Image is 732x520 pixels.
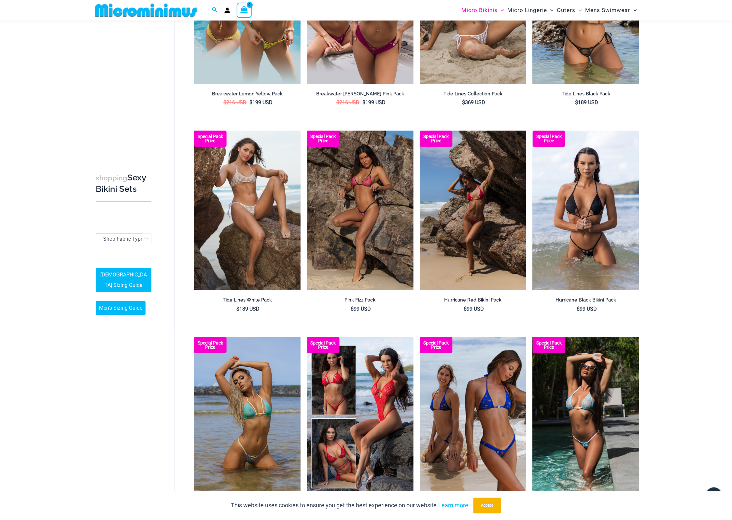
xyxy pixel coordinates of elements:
[420,131,527,290] img: Hurricane Red 3277 Tri Top 4277 Thong Bottom 05
[506,2,555,19] a: Micro LingerieMenu ToggleMenu Toggle
[473,498,501,513] button: Accept
[557,2,576,19] span: Outers
[194,131,301,290] img: Tide Lines White 350 Halter Top 470 Thong 05
[194,91,301,97] h2: Breakwater Lemon Yellow Pack
[351,306,371,312] bdi: 99 USD
[307,91,414,97] h2: Breakwater [PERSON_NAME] Pink Pack
[577,306,580,312] span: $
[576,2,582,19] span: Menu Toggle
[236,306,260,312] bdi: 189 USD
[307,134,340,143] b: Special Pack Price
[194,131,301,290] a: Tide Lines White 350 Halter Top 470 Thong 05 Tide Lines White 350 Halter Top 470 Thong 03Tide Lin...
[307,297,414,303] h2: Pink Fizz Pack
[577,306,597,312] bdi: 99 USD
[498,2,504,19] span: Menu Toggle
[533,131,639,290] img: Hurricane Black 3277 Tri Top 4277 Thong Bottom 09
[460,2,506,19] a: Micro BikinisMenu ToggleMenu Toggle
[224,7,230,13] a: Account icon link
[556,2,584,19] a: OutersMenu ToggleMenu Toggle
[584,2,639,19] a: Mens SwimwearMenu ToggleMenu Toggle
[533,91,639,99] a: Tide Lines Black Pack
[194,337,301,497] a: Kaia Electric Green 305 Top 445 Thong 04 Kaia Electric Green 305 Top 445 Thong 05Kaia Electric Gr...
[96,302,146,315] a: Men’s Sizing Guide
[420,297,527,305] a: Hurricane Red Bikini Pack
[420,297,527,303] h2: Hurricane Red Bikini Pack
[462,99,465,105] span: $
[507,2,547,19] span: Micro Lingerie
[575,99,598,105] bdi: 189 USD
[533,131,639,290] a: Hurricane Black 3277 Tri Top 4277 Thong Bottom 09 Hurricane Black 3277 Tri Top 4277 Thong Bottom ...
[96,172,151,195] h3: Sexy Bikini Sets
[420,91,527,97] h2: Tide Lines Collection Pack
[307,297,414,305] a: Pink Fizz Pack
[420,91,527,99] a: Tide Lines Collection Pack
[307,337,414,497] img: Collection Pack
[464,306,484,312] bdi: 99 USD
[307,337,414,497] a: Collection Pack Crystal Waves 305 Tri Top 4149 Thong 01Crystal Waves 305 Tri Top 4149 Thong 01
[237,3,252,18] a: View Shopping Cart, empty
[351,306,354,312] span: $
[420,341,453,349] b: Special Pack Price
[362,99,386,105] bdi: 199 USD
[194,297,301,303] h2: Tide Lines White Pack
[212,6,218,14] a: Search icon link
[194,341,227,349] b: Special Pack Price
[223,99,246,105] bdi: 216 USD
[307,91,414,99] a: Breakwater [PERSON_NAME] Pink Pack
[92,3,200,18] img: MM SHOP LOGO FLAT
[231,501,469,511] p: This website uses cookies to ensure you get the best experience on our website.
[464,306,467,312] span: $
[194,134,227,143] b: Special Pack Price
[307,131,414,290] a: Pink Fizz Pink Black 317 Tri Top 421 String Bottom Pink Fizz Pink Black 317 Tri Top 421 String Bo...
[420,337,527,497] a: Island Heat Ocean Bikini Pack Island Heat Ocean 309 Top 421 Bottom 01Island Heat Ocean 309 Top 42...
[575,99,578,105] span: $
[194,297,301,305] a: Tide Lines White Pack
[439,502,469,509] a: Learn more
[533,337,639,497] a: Cyclone Sky 318 Top 4275 Bottom 04 Cyclone Sky 318 Top 4275 Bottom 05Cyclone Sky 318 Top 4275 Bot...
[96,174,127,182] span: shopping
[533,297,639,303] h2: Hurricane Black Bikini Pack
[420,337,527,497] img: Island Heat Ocean Bikini Pack
[194,91,301,99] a: Breakwater Lemon Yellow Pack
[249,99,252,105] span: $
[420,131,527,290] a: Hurricane Red 3277 Tri Top 4277 Thong Bottom 05 Hurricane Red 3277 Tri Top 4277 Thong Bottom 06Hu...
[533,297,639,305] a: Hurricane Black Bikini Pack
[96,233,151,244] span: - Shop Fabric Type
[459,1,640,20] nav: Site Navigation
[461,2,498,19] span: Micro Bikinis
[362,99,365,105] span: $
[533,134,565,143] b: Special Pack Price
[101,236,143,242] span: - Shop Fabric Type
[547,2,554,19] span: Menu Toggle
[585,2,630,19] span: Mens Swimwear
[96,268,151,292] a: [DEMOGRAPHIC_DATA] Sizing Guide
[249,99,273,105] bdi: 199 USD
[533,341,565,349] b: Special Pack Price
[336,99,359,105] bdi: 216 USD
[533,91,639,97] h2: Tide Lines Black Pack
[194,337,301,497] img: Kaia Electric Green 305 Top 445 Thong 04
[307,341,340,349] b: Special Pack Price
[96,22,154,152] iframe: TrustedSite Certified
[223,99,226,105] span: $
[307,131,414,290] img: Pink Fizz Pink Black 317 Tri Top 421 String Bottom
[420,134,453,143] b: Special Pack Price
[236,306,239,312] span: $
[462,99,486,105] bdi: 369 USD
[336,99,339,105] span: $
[630,2,637,19] span: Menu Toggle
[533,337,639,497] img: Cyclone Sky 318 Top 4275 Bottom 04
